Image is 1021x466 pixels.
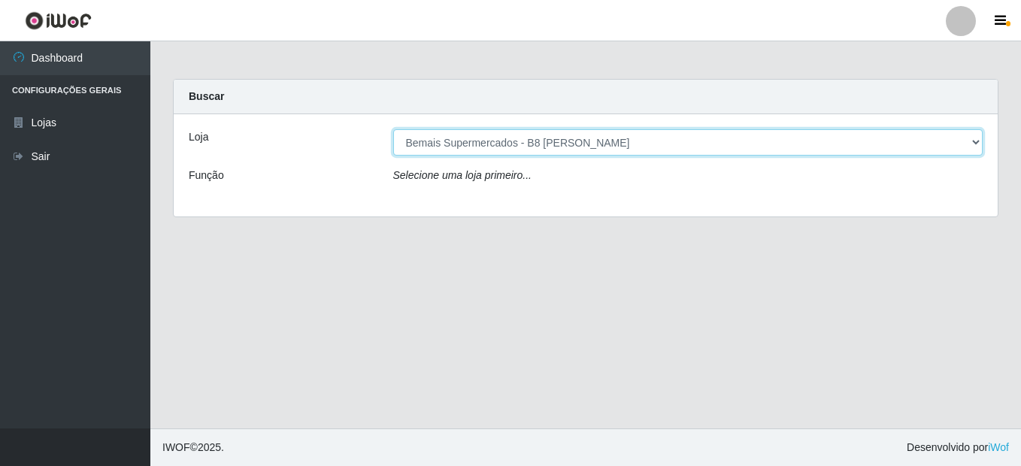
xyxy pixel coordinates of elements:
[189,168,224,183] label: Função
[907,440,1009,455] span: Desenvolvido por
[988,441,1009,453] a: iWof
[189,90,224,102] strong: Buscar
[25,11,92,30] img: CoreUI Logo
[162,441,190,453] span: IWOF
[189,129,208,145] label: Loja
[162,440,224,455] span: © 2025 .
[393,169,532,181] i: Selecione uma loja primeiro...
